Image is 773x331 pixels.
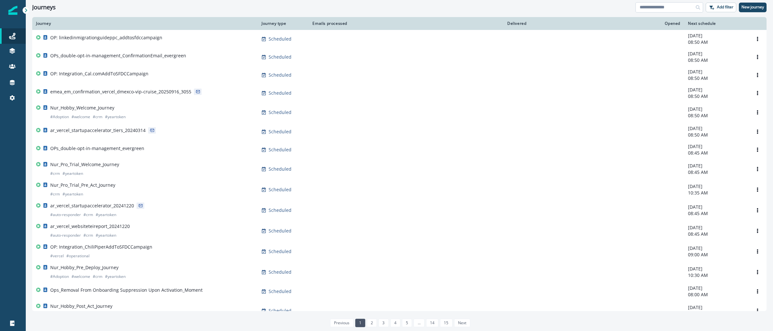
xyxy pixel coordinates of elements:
ul: Pagination [329,319,470,327]
p: [DATE] [688,266,745,272]
a: Page 5 [402,319,412,327]
a: OP: linkedinmigrationguideppc_addtosfdccampaignScheduled-[DATE]08:50 AMOptions [32,30,767,48]
p: [DATE] [688,204,745,210]
button: Options [752,287,763,296]
p: Scheduled [269,207,291,213]
a: ar_vercel_startupaccelerator_20241220#auto-responder#crm#yeartokenScheduled-[DATE]08:45 AMOptions [32,200,767,221]
a: Nur_Pro_Trial_Welcome_Journey#crm#yeartokenScheduled-[DATE]08:45 AMOptions [32,159,767,179]
p: [DATE] [688,163,745,169]
a: Jump forward [414,319,424,327]
p: Scheduled [269,288,291,295]
img: Inflection [8,6,17,15]
p: # crm [93,114,102,120]
a: Nur_Hobby_Welcome_Journey#Adoption#welcome#crm#yeartokenScheduled-[DATE]08:50 AMOptions [32,102,767,123]
p: [DATE] [688,51,745,57]
p: # operational [66,253,90,259]
p: Scheduled [269,269,291,275]
p: ar_vercel_websiteteireport_20241220 [50,223,130,230]
p: # auto-responder [50,232,81,239]
p: 08:50 AM [688,93,745,99]
a: Nur_Hobby_Pre_Deploy_Journey#Adoption#welcome#crm#yeartokenScheduled-[DATE]10:30 AMOptions [32,262,767,282]
p: Nur_Pro_Trial_Pre_Act_Journey [50,182,115,188]
div: Emails processed [310,21,347,26]
p: # yeartoken [105,114,126,120]
a: Page 4 [390,319,400,327]
p: 08:45 AM [688,169,745,175]
p: # crm [83,212,93,218]
a: OP: Integration_ChiliPiperAddToSFDCCampaign#vercel#operationalScheduled-[DATE]09:00 AMOptions [32,241,767,262]
div: Journey type [262,21,302,26]
p: 08:45 AM [688,231,745,237]
a: Nur_Pro_Trial_Pre_Act_Journey#crm#yeartokenScheduled-[DATE]10:35 AMOptions [32,179,767,200]
p: [DATE] [688,125,745,132]
p: [DATE] [688,304,745,311]
p: Scheduled [269,54,291,60]
p: # crm [50,191,60,197]
p: 08:50 AM [688,75,745,81]
p: Ops_Removal From Onboarding Suppression Upon Activation_Moment [50,287,203,293]
p: OP: Integration_Cal.comAddToSFDCCampaign [50,71,148,77]
button: Options [752,34,763,44]
p: # yeartoken [96,212,116,218]
p: [DATE] [688,33,745,39]
p: 10:35 AM [688,190,745,196]
p: OPs_double-opt-in-management_evergreen [50,145,144,152]
p: 08:50 AM [688,39,745,45]
div: Journey [36,21,254,26]
a: Next page [454,319,470,327]
a: OPs_double-opt-in-management_evergreenScheduled-[DATE]08:45 AMOptions [32,141,767,159]
button: Options [752,52,763,62]
button: Options [752,185,763,194]
p: # yeartoken [105,273,126,280]
button: Options [752,205,763,215]
button: Options [752,247,763,256]
p: # Adoption [50,114,69,120]
a: OPs_double-opt-in-management_ConfirmationEmail_evergreenScheduled-[DATE]08:50 AMOptions [32,48,767,66]
p: Scheduled [269,72,291,78]
p: OPs_double-opt-in-management_ConfirmationEmail_evergreen [50,52,186,59]
p: [DATE] [688,245,745,251]
p: # auto-responder [50,212,81,218]
button: Options [752,145,763,155]
a: OP: Integration_Cal.comAddToSFDCCampaignScheduled-[DATE]08:50 AMOptions [32,66,767,84]
p: Scheduled [269,186,291,193]
p: Scheduled [269,166,291,172]
p: 08:45 AM [688,150,745,156]
p: Nur_Hobby_Pre_Deploy_Journey [50,264,119,271]
p: Nur_Hobby_Welcome_Journey [50,105,114,111]
div: Opened [534,21,680,26]
p: 08:45 AM [688,210,745,217]
p: # vercel [50,253,64,259]
a: Page 14 [426,319,438,327]
a: Page 15 [440,319,452,327]
p: [DATE] [688,87,745,93]
button: Options [752,108,763,117]
a: ar_vercel_startupaccelerator_tiers_20240314Scheduled-[DATE]08:50 AMOptions [32,123,767,141]
button: Options [752,267,763,277]
p: ar_vercel_startupaccelerator_20241220 [50,203,134,209]
p: # welcome [72,114,90,120]
p: Scheduled [269,109,291,116]
p: 10:30 AM [688,272,745,279]
div: Delivered [355,21,526,26]
p: [DATE] [688,183,745,190]
p: [DATE] [688,143,745,150]
p: Scheduled [269,228,291,234]
button: New journey [739,3,767,12]
p: [DATE] [688,106,745,112]
a: Page 3 [378,319,388,327]
p: [DATE] [688,224,745,231]
p: emea_em_confirmation_vercel_dmexco-vip-cruise_20250916_3055 [50,89,191,95]
button: Options [752,70,763,80]
p: [DATE] [688,69,745,75]
p: # yeartoken [62,191,83,197]
p: 10:00 AM [688,311,745,317]
p: 09:00 AM [688,251,745,258]
a: ar_vercel_websiteteireport_20241220#auto-responder#crm#yeartokenScheduled-[DATE]08:45 AMOptions [32,221,767,241]
p: 08:50 AM [688,132,745,138]
p: # welcome [72,273,90,280]
button: Add filter [706,3,736,12]
button: Options [752,306,763,316]
button: Options [752,88,763,98]
p: 08:50 AM [688,112,745,119]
